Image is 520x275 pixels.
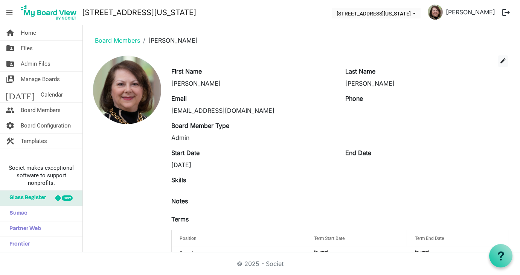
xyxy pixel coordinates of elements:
span: Societ makes exceptional software to support nonprofits. [3,164,79,187]
span: folder_shared [6,41,15,56]
label: Notes [171,197,188,206]
span: Term Start Date [314,236,345,241]
span: menu [2,5,17,20]
img: J52A0qgz-QnGEDJvxvc7st0NtxDrXCKoDOPQZREw7aFqa1BfgfUuvwQg4bgL-jlo7icgKeV0c70yxLBxNLEp2Q_full.png [93,56,161,124]
span: Sumac [6,206,27,221]
span: Position [180,236,197,241]
img: My Board View Logo [18,3,79,22]
div: new [62,195,73,201]
button: 216 E Washington Blvd dropdownbutton [332,8,421,18]
td: Secretary column header Position [172,246,306,260]
div: [PERSON_NAME] [345,79,508,88]
img: J52A0qgz-QnGEDJvxvc7st0NtxDrXCKoDOPQZREw7aFqa1BfgfUuvwQg4bgL-jlo7icgKeV0c70yxLBxNLEp2Q_thumb.png [428,5,443,20]
span: edit [500,57,506,64]
span: Term End Date [415,236,444,241]
span: Home [21,25,36,40]
label: Last Name [345,67,375,76]
a: © 2025 - Societ [237,260,284,267]
a: My Board View Logo [18,3,82,22]
span: Files [21,41,33,56]
div: [EMAIL_ADDRESS][DOMAIN_NAME] [171,106,334,115]
div: [DATE] [171,160,334,169]
span: Admin Files [21,56,50,71]
label: Phone [345,94,363,103]
span: Board Members [21,103,61,118]
label: Start Date [171,148,200,157]
a: [PERSON_NAME] [443,5,498,20]
span: Frontier [6,237,30,252]
label: Board Member Type [171,121,229,130]
label: First Name [171,67,202,76]
span: Board Configuration [21,118,71,133]
label: End Date [345,148,371,157]
button: edit [498,55,508,67]
span: settings [6,118,15,133]
div: Admin [171,133,334,142]
label: Skills [171,175,186,184]
td: 5/13/2025 column header Term Start Date [306,246,407,260]
span: switch_account [6,72,15,87]
span: Templates [21,134,47,149]
label: Email [171,94,187,103]
button: logout [498,5,514,20]
a: Board Members [95,37,140,44]
li: [PERSON_NAME] [140,36,198,45]
td: 5/30/2028 column header Term End Date [407,246,508,260]
span: Partner Web [6,221,41,237]
span: Calendar [41,87,63,102]
span: Glass Register [6,191,46,206]
span: people [6,103,15,118]
span: [DATE] [6,87,35,102]
span: folder_shared [6,56,15,71]
span: home [6,25,15,40]
span: construction [6,134,15,149]
a: [STREET_ADDRESS][US_STATE] [82,5,196,20]
label: Terms [171,215,189,224]
div: [PERSON_NAME] [171,79,334,88]
span: Manage Boards [21,72,60,87]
